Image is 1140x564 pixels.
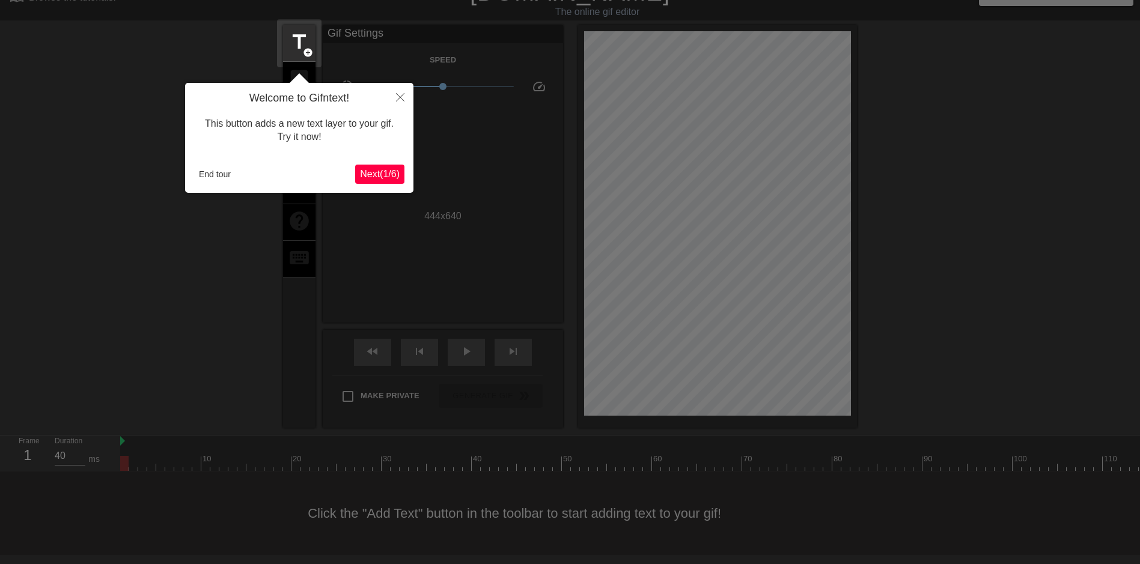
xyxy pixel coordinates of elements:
span: Next ( 1 / 6 ) [360,169,400,179]
h4: Welcome to Gifntext! [194,92,404,105]
button: Next [355,165,404,184]
div: This button adds a new text layer to your gif. Try it now! [194,105,404,156]
button: Close [387,83,413,111]
button: End tour [194,165,236,183]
